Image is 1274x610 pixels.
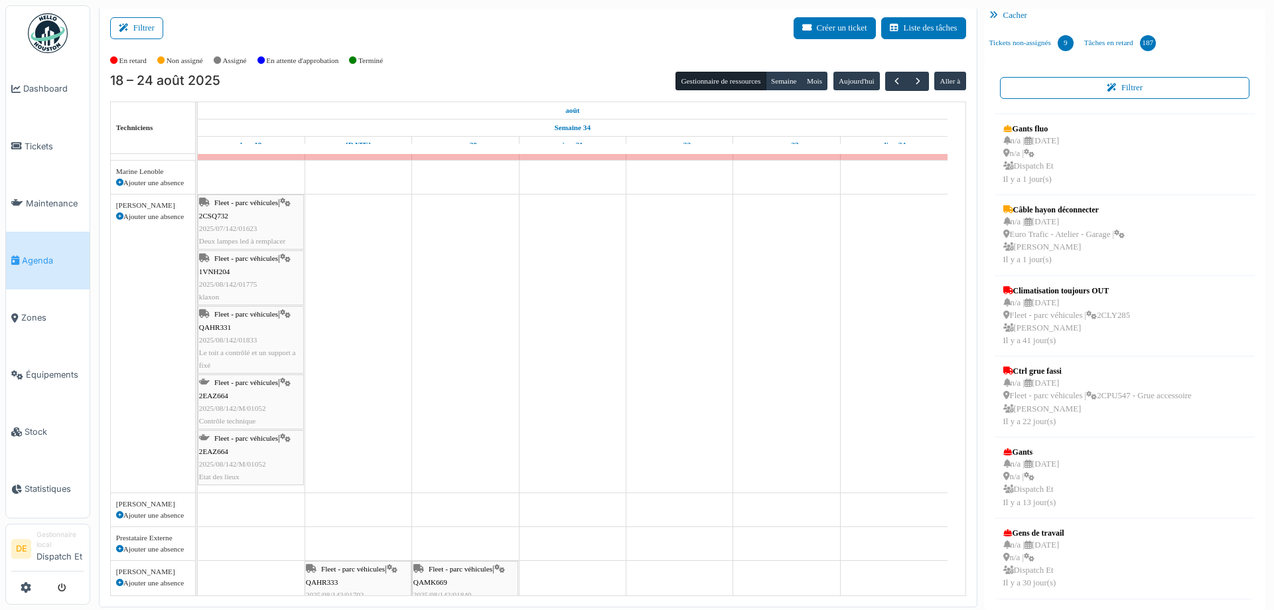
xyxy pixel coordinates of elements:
div: Cacher [984,6,1266,25]
div: Prestataire Externe [116,532,190,544]
span: Techniciens [116,123,153,131]
img: Badge_color-CXgf-gQk.svg [28,13,68,53]
a: Gens de travail n/a |[DATE] n/a | Dispatch EtIl y a 30 jour(s) [1000,524,1068,593]
a: Gants n/a |[DATE] n/a | Dispatch EtIl y a 13 jour(s) [1000,443,1063,512]
span: Deux lampes led à remplacer [199,237,285,245]
span: Équipements [26,368,84,381]
span: Maintenance [26,197,84,210]
label: En retard [119,55,147,66]
div: Gants [1003,446,1060,458]
div: [PERSON_NAME] [116,566,190,577]
span: Etat des lieux [199,473,240,481]
a: 18 août 2025 [562,102,583,119]
div: Climatisation toujours OUT [1003,285,1130,297]
button: Gestionnaire de ressources [675,72,766,90]
a: Ctrl grue fassi n/a |[DATE] Fleet - parc véhicules |2CPU547 - Grue accessoire [PERSON_NAME]Il y a... [1000,362,1195,431]
label: Assigné [223,55,247,66]
span: QAHR333 [306,578,338,586]
div: | [199,432,303,483]
span: Statistiques [25,483,84,495]
a: 23 août 2025 [772,137,802,153]
span: 2025/08/142/01775 [199,280,257,288]
span: 2025/07/142/01623 [199,224,257,232]
a: Dashboard [6,60,90,117]
div: | [199,308,303,372]
a: Stock [6,404,90,461]
div: n/a | [DATE] n/a | Dispatch Et Il y a 1 jour(s) [1003,135,1060,186]
div: Marine Lenoble [116,166,190,177]
div: n/a | [DATE] Euro Trafic - Atelier - Garage | [PERSON_NAME] Il y a 1 jour(s) [1003,216,1125,267]
a: Zones [6,289,90,346]
span: Fleet - parc véhicules [429,565,492,573]
span: 2025/08/142/01840 [413,591,472,599]
div: Ajouter une absence [116,577,190,589]
a: Liste des tâches [881,17,966,39]
span: 2CSQ732 [199,212,228,220]
div: n/a | [DATE] Fleet - parc véhicules | 2CPU547 - Grue accessoire [PERSON_NAME] Il y a 22 jour(s) [1003,377,1192,428]
span: Fleet - parc véhicules [214,198,278,206]
span: 2025/08/142/01702 [306,591,364,599]
span: Tickets [25,140,84,153]
span: Fleet - parc véhicules [214,254,278,262]
div: [PERSON_NAME] [116,498,190,510]
a: 24 août 2025 [879,137,909,153]
h2: 18 – 24 août 2025 [110,73,220,89]
label: En attente d'approbation [266,55,338,66]
span: 2025/08/142/M/01052 [199,404,266,412]
span: Fleet - parc véhicules [214,434,278,442]
span: Dashboard [23,82,84,95]
button: Suivant [907,72,929,91]
span: Contrôle technique [199,417,255,425]
div: | [199,252,303,303]
li: DE [11,539,31,559]
div: 187 [1140,35,1156,51]
div: Ajouter une absence [116,510,190,521]
span: Fleet - parc véhicules [321,565,385,573]
div: Gants fluo [1003,123,1060,135]
label: Non assigné [167,55,203,66]
button: Filtrer [110,17,163,39]
span: 2025/08/142/M/01052 [199,460,266,468]
div: Gestionnaire local [36,530,84,550]
button: Aller à [934,72,965,90]
a: Tickets non-assignés [984,25,1079,61]
div: Ajouter une absence [116,211,190,222]
button: Créer un ticket [794,17,876,39]
button: Filtrer [1000,77,1250,99]
a: Climatisation toujours OUT n/a |[DATE] Fleet - parc véhicules |2CLY285 [PERSON_NAME]Il y a 41 jou... [1000,281,1133,351]
span: Stock [25,425,84,438]
a: 20 août 2025 [451,137,480,153]
a: Équipements [6,346,90,404]
button: Aujourd'hui [833,72,880,90]
span: QAMK669 [413,578,447,586]
div: [PERSON_NAME] [116,200,190,211]
div: n/a | [DATE] Fleet - parc véhicules | 2CLY285 [PERSON_NAME] Il y a 41 jour(s) [1003,297,1130,348]
span: 1VNH204 [199,267,230,275]
a: Câble hayon déconnecter n/a |[DATE] Euro Trafic - Atelier - Garage | [PERSON_NAME]Il y a 1 jour(s) [1000,200,1129,270]
div: Câble hayon déconnecter [1003,204,1125,216]
a: Tâches en retard [1079,25,1161,61]
div: | [199,196,303,248]
span: Le toit a contrôlé et un support a fixé [199,348,296,369]
a: 22 août 2025 [665,137,694,153]
span: 2EAZ664 [199,392,228,400]
span: 2025/08/142/01833 [199,336,257,344]
div: Gens de travail [1003,527,1064,539]
span: QAHR331 [199,323,231,331]
span: klaxon [199,293,219,301]
span: Zones [21,311,84,324]
div: Ctrl grue fassi [1003,365,1192,377]
a: Agenda [6,232,90,289]
a: Tickets [6,117,90,175]
a: Gants fluo n/a |[DATE] n/a | Dispatch EtIl y a 1 jour(s) [1000,119,1063,189]
button: Précédent [885,72,907,91]
button: Mois [802,72,828,90]
button: Semaine [766,72,802,90]
div: n/a | [DATE] n/a | Dispatch Et Il y a 30 jour(s) [1003,539,1064,590]
div: 9 [1058,35,1074,51]
a: 18 août 2025 [237,137,265,153]
a: Semaine 34 [551,119,594,136]
a: Maintenance [6,175,90,232]
span: Fleet - parc véhicules [214,378,278,386]
label: Terminé [358,55,383,66]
